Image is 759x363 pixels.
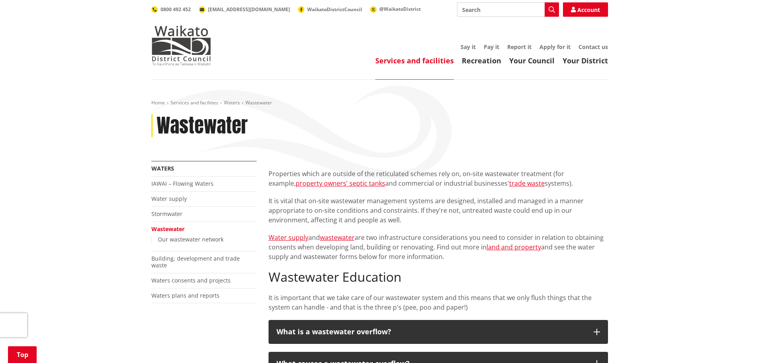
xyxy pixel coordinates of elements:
[722,330,751,358] iframe: Messenger Launcher
[224,99,240,106] a: Waters
[151,255,240,269] a: Building, development and trade waste
[269,293,608,312] p: It is important that we take care of our wastewater system and this means that we only flush thin...
[269,233,308,242] a: Water supply
[151,225,184,233] a: Wastewater
[8,346,37,363] a: Top
[320,233,355,242] a: wastewater
[563,56,608,65] a: Your District
[539,43,571,51] a: Apply for it
[269,196,608,225] p: It is vital that on-site wastewater management systems are designed, installed and managed in a m...
[151,180,214,187] a: IAWAI – Flowing Waters
[375,56,454,65] a: Services and facilities
[151,292,220,299] a: Waters plans and reports
[151,165,174,172] a: Waters
[151,210,182,218] a: Stormwater
[486,243,541,251] a: land and property
[269,169,608,188] p: Properties which are outside of the reticulated schemes rely on, on-site wastewater treatment (fo...
[157,114,248,137] h1: Wastewater
[151,277,231,284] a: Waters consents and projects
[151,195,187,202] a: Water supply
[379,6,421,12] span: @WaikatoDistrict
[269,233,608,261] p: and are two infrastructure considerations you need to consider in relation to obtaining consents ...
[461,43,476,51] a: Say it
[269,269,608,285] h2: Wastewater Education
[298,6,362,13] a: WaikatoDistrictCouncil
[158,235,224,243] a: Our wastewater network
[579,43,608,51] a: Contact us
[245,99,272,106] span: Wastewater
[161,6,191,13] span: 0800 492 452
[151,6,191,13] a: 0800 492 452
[208,6,290,13] span: [EMAIL_ADDRESS][DOMAIN_NAME]
[307,6,362,13] span: WaikatoDistrictCouncil
[296,179,385,188] a: property owners' septic tanks
[370,6,421,12] a: @WaikatoDistrict
[509,179,545,188] a: trade waste
[269,320,608,344] button: What is a wastewater overflow?
[462,56,501,65] a: Recreation
[151,100,608,106] nav: breadcrumb
[563,2,608,17] a: Account
[277,328,586,336] p: What is a wastewater overflow?
[507,43,531,51] a: Report it
[151,99,165,106] a: Home
[484,43,499,51] a: Pay it
[457,2,559,17] input: Search input
[509,56,555,65] a: Your Council
[151,26,211,65] img: Waikato District Council - Te Kaunihera aa Takiwaa o Waikato
[199,6,290,13] a: [EMAIL_ADDRESS][DOMAIN_NAME]
[171,99,218,106] a: Services and facilities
